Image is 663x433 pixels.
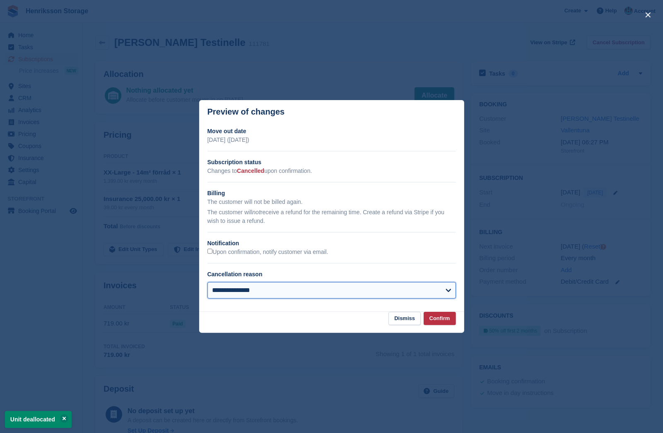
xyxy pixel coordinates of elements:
button: Dismiss [388,312,421,325]
h2: Notification [207,239,456,248]
p: Preview of changes [207,107,285,117]
button: close [641,8,655,22]
p: [DATE] ([DATE]) [207,136,456,144]
label: Cancellation reason [207,271,263,278]
h2: Subscription status [207,158,456,167]
label: Upon confirmation, notify customer via email. [207,249,328,256]
p: The customer will receive a refund for the remaining time. Create a refund via Stripe if you wish... [207,208,456,225]
em: not [252,209,260,215]
h2: Move out date [207,127,456,136]
p: Changes to upon confirmation. [207,167,456,175]
span: Cancelled [237,167,264,174]
p: Unit deallocated [5,411,72,428]
p: The customer will not be billed again. [207,198,456,206]
h2: Billing [207,189,456,198]
button: Confirm [424,312,456,325]
input: Upon confirmation, notify customer via email. [207,249,213,254]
